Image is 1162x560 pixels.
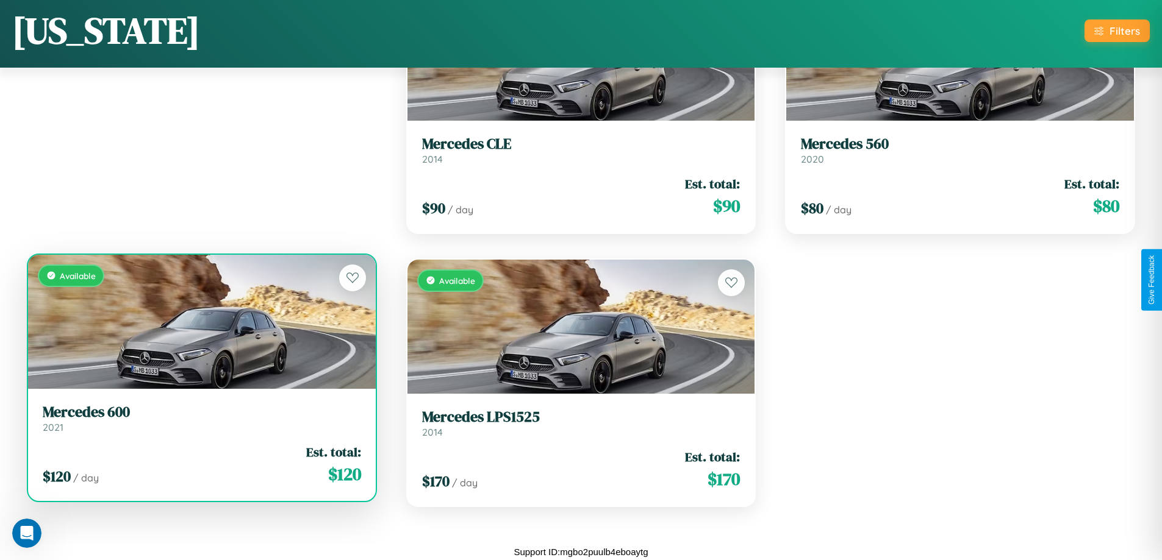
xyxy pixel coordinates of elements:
[1064,175,1119,193] span: Est. total:
[801,135,1119,153] h3: Mercedes 560
[422,408,741,438] a: Mercedes LPS15252014
[43,403,361,421] h3: Mercedes 600
[43,421,63,433] span: 2021
[73,472,99,484] span: / day
[801,135,1119,165] a: Mercedes 5602020
[801,198,823,218] span: $ 80
[1093,194,1119,218] span: $ 80
[685,175,740,193] span: Est. total:
[422,135,741,165] a: Mercedes CLE2014
[713,194,740,218] span: $ 90
[306,443,361,461] span: Est. total:
[801,153,824,165] span: 2020
[1110,24,1140,37] div: Filters
[43,403,361,433] a: Mercedes 6002021
[452,477,478,489] span: / day
[12,519,41,548] iframe: Intercom live chat
[826,204,852,216] span: / day
[1147,255,1156,305] div: Give Feedback
[422,408,741,426] h3: Mercedes LPS1525
[60,271,96,281] span: Available
[422,426,443,438] span: 2014
[422,198,445,218] span: $ 90
[708,467,740,491] span: $ 170
[43,466,71,486] span: $ 120
[12,5,200,55] h1: [US_STATE]
[1085,19,1150,42] button: Filters
[514,544,648,560] p: Support ID: mgbo2puulb4eboaytg
[448,204,473,216] span: / day
[328,462,361,486] span: $ 120
[439,275,475,286] span: Available
[422,135,741,153] h3: Mercedes CLE
[422,153,443,165] span: 2014
[422,471,450,491] span: $ 170
[685,448,740,466] span: Est. total:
